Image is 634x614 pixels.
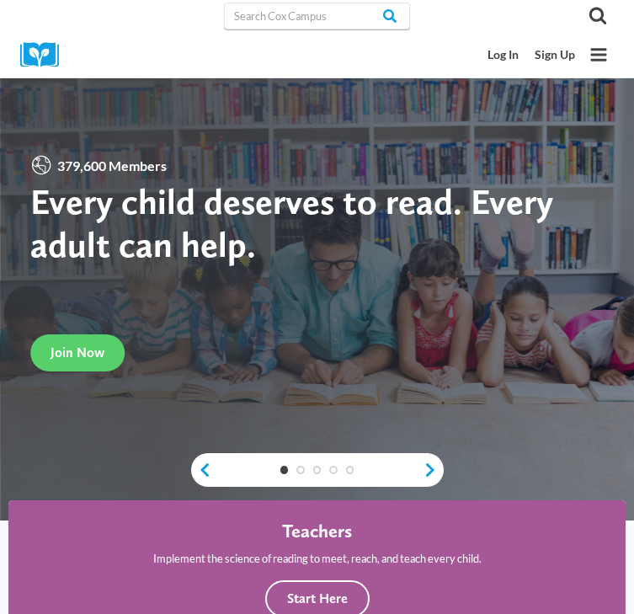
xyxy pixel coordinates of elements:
[153,550,482,567] p: Implement the science of reading to meet, reach, and teach every child.
[346,466,354,474] a: 5
[224,3,410,29] input: Search Cox Campus
[30,334,125,371] a: Join Now
[52,155,173,177] span: 379,600 Members
[583,40,614,70] button: Open menu
[191,453,444,487] div: content slider buttons
[282,521,352,543] h4: Teachers
[280,466,289,474] a: 1
[526,40,583,70] a: Sign Up
[296,466,305,474] a: 2
[191,462,211,478] a: previous
[424,462,444,478] a: next
[479,40,583,70] nav: Secondary Mobile Navigation
[313,466,322,474] a: 3
[479,40,526,70] a: Log In
[51,344,104,360] span: Join Now
[30,180,553,266] strong: Every child deserves to read. Every adult can help.
[20,42,71,68] img: Cox Campus
[329,466,338,474] a: 4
